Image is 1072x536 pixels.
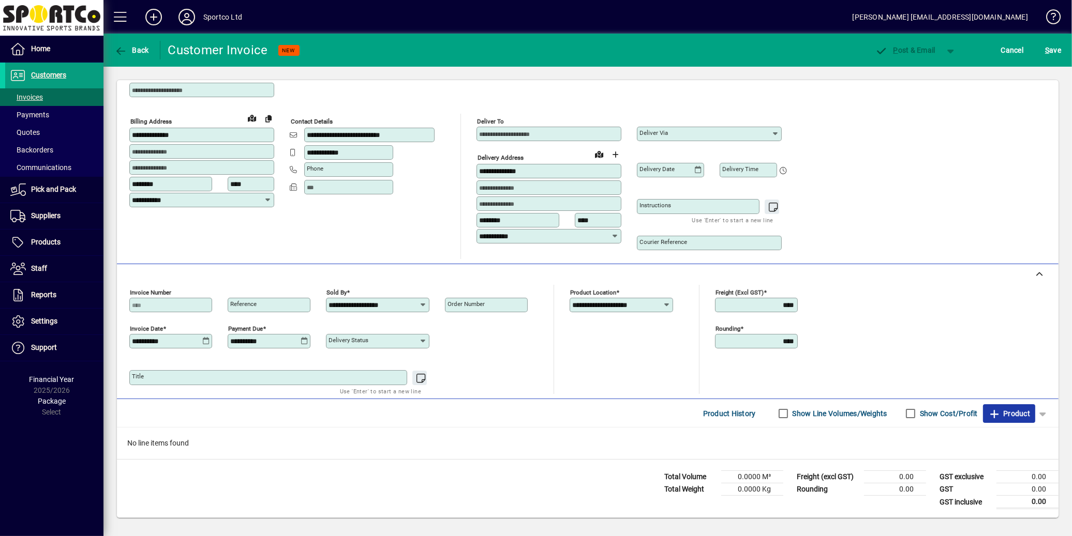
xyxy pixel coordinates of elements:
[659,483,721,496] td: Total Weight
[5,309,103,334] a: Settings
[996,483,1059,496] td: 0.00
[5,229,103,255] a: Products
[260,110,277,127] button: Copy to Delivery address
[31,290,56,299] span: Reports
[31,44,50,53] span: Home
[5,88,103,106] a: Invoices
[31,185,76,193] span: Pick and Pack
[570,289,616,296] mat-label: Product location
[307,165,323,172] mat-label: Phone
[244,110,260,126] a: View on map
[230,300,257,308] mat-label: Reference
[722,165,758,173] mat-label: Delivery time
[329,336,368,344] mat-label: Delivery status
[918,408,978,419] label: Show Cost/Profit
[870,41,941,59] button: Post & Email
[894,46,898,54] span: P
[996,496,1059,509] td: 0.00
[5,256,103,282] a: Staff
[5,177,103,203] a: Pick and Pack
[5,159,103,176] a: Communications
[31,264,47,272] span: Staff
[103,41,160,59] app-page-header-button: Back
[170,8,203,26] button: Profile
[282,47,295,54] span: NEW
[639,238,687,246] mat-label: Courier Reference
[130,289,171,296] mat-label: Invoice number
[792,483,864,496] td: Rounding
[5,36,103,62] a: Home
[326,289,347,296] mat-label: Sold by
[130,325,163,332] mat-label: Invoice date
[853,9,1028,25] div: [PERSON_NAME] [EMAIL_ADDRESS][DOMAIN_NAME]
[1001,42,1024,58] span: Cancel
[203,9,242,25] div: Sportco Ltd
[864,483,926,496] td: 0.00
[5,141,103,159] a: Backorders
[5,203,103,229] a: Suppliers
[137,8,170,26] button: Add
[31,211,61,220] span: Suppliers
[10,163,71,172] span: Communications
[639,165,675,173] mat-label: Delivery date
[5,335,103,361] a: Support
[1045,42,1061,58] span: ave
[607,146,624,163] button: Choose address
[591,146,607,162] a: View on map
[934,471,996,483] td: GST exclusive
[31,317,57,325] span: Settings
[699,404,760,423] button: Product History
[934,483,996,496] td: GST
[31,238,61,246] span: Products
[477,118,504,125] mat-label: Deliver To
[692,214,773,226] mat-hint: Use 'Enter' to start a new line
[10,146,53,154] span: Backorders
[875,46,935,54] span: ost & Email
[31,71,66,79] span: Customers
[864,471,926,483] td: 0.00
[5,106,103,124] a: Payments
[721,471,783,483] td: 0.0000 M³
[716,289,764,296] mat-label: Freight (excl GST)
[5,124,103,141] a: Quotes
[721,483,783,496] td: 0.0000 Kg
[38,397,66,405] span: Package
[29,375,75,384] span: Financial Year
[340,385,421,397] mat-hint: Use 'Enter' to start a new line
[988,405,1030,422] span: Product
[792,471,864,483] td: Freight (excl GST)
[791,408,887,419] label: Show Line Volumes/Weights
[999,41,1026,59] button: Cancel
[112,41,152,59] button: Back
[1045,46,1049,54] span: S
[1043,41,1064,59] button: Save
[996,471,1059,483] td: 0.00
[659,471,721,483] td: Total Volume
[10,111,49,119] span: Payments
[10,93,43,101] span: Invoices
[703,405,756,422] span: Product History
[228,325,263,332] mat-label: Payment due
[983,404,1035,423] button: Product
[5,282,103,308] a: Reports
[114,46,149,54] span: Back
[639,202,671,209] mat-label: Instructions
[448,300,485,308] mat-label: Order number
[31,343,57,351] span: Support
[716,325,740,332] mat-label: Rounding
[132,373,144,380] mat-label: Title
[117,427,1059,459] div: No line items found
[639,129,668,136] mat-label: Deliver via
[10,128,40,136] span: Quotes
[934,496,996,509] td: GST inclusive
[168,42,268,58] div: Customer Invoice
[1038,2,1059,36] a: Knowledge Base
